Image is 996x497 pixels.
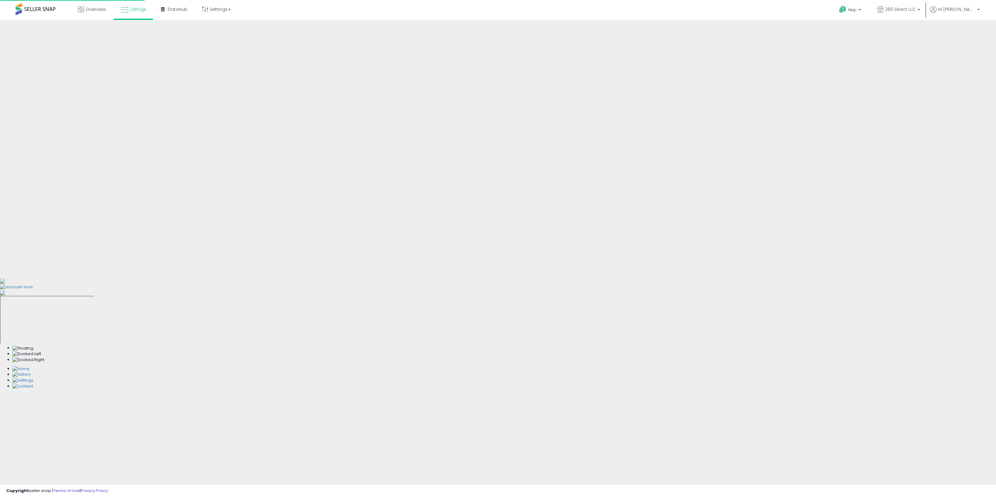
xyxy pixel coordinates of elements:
[930,6,980,20] a: Hi [PERSON_NAME]
[834,1,867,20] a: Help
[168,6,187,12] span: DataHub
[938,6,975,12] span: Hi [PERSON_NAME]
[839,6,847,13] i: Get Help
[12,346,33,351] img: Floating
[86,6,106,12] span: Overview
[12,383,33,389] img: Contact
[885,6,916,12] span: 260 Direct LLC
[12,351,41,357] img: Docked Left
[130,6,146,12] span: Listings
[12,378,33,383] img: Settings
[12,357,44,363] img: Docked Right
[848,7,857,12] span: Help
[12,366,30,372] img: Home
[12,372,31,378] img: History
